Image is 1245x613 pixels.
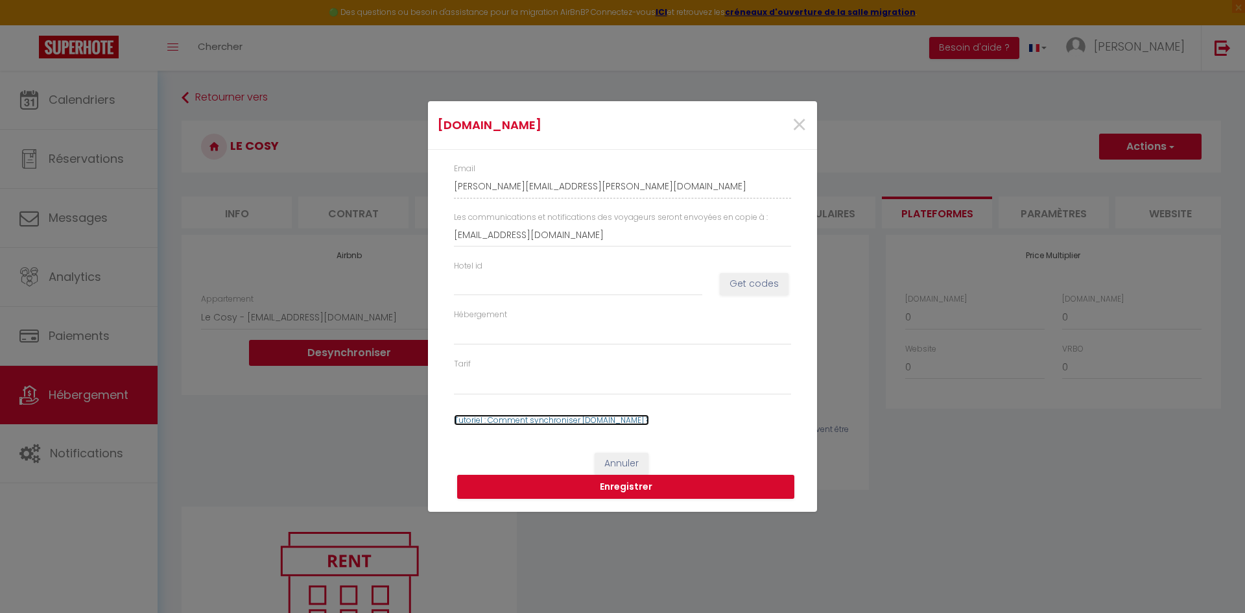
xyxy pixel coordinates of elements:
button: Enregistrer [457,475,794,499]
label: Les communications et notifications des voyageurs seront envoyées en copie à : [454,211,768,224]
button: Get codes [720,273,788,295]
span: × [791,106,807,145]
h4: [DOMAIN_NAME] [438,116,678,134]
label: Hébergement [454,309,507,321]
button: Ouvrir le widget de chat LiveChat [10,5,49,44]
label: Email [454,163,475,175]
button: Annuler [595,453,648,475]
label: Hotel id [454,260,482,272]
button: Close [791,112,807,139]
a: Tutoriel : Comment synchroniser [DOMAIN_NAME] ? [454,415,649,426]
label: Tarif [454,358,471,370]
